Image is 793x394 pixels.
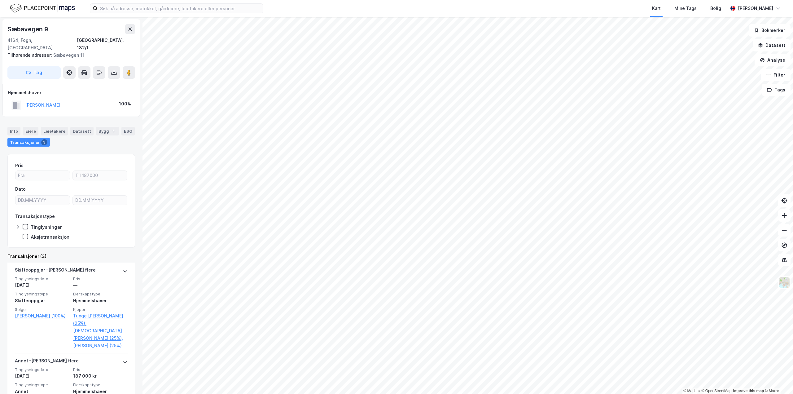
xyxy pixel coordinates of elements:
div: 5 [110,128,116,134]
span: Pris [73,367,128,372]
div: Tinglysninger [31,224,62,230]
div: Annet - [PERSON_NAME] flere [15,357,79,367]
div: Transaksjoner [7,138,50,147]
img: logo.f888ab2527a4732fd821a326f86c7f29.svg [10,3,75,14]
div: Bygg [96,127,119,135]
div: Hjemmelshaver [8,89,135,96]
input: DD.MM.YYYY [15,196,70,205]
span: Tilhørende adresser: [7,52,53,58]
span: Tinglysningstype [15,382,69,387]
div: Datasett [70,127,94,135]
span: Tinglysningstype [15,291,69,297]
div: Pris [15,162,24,169]
div: Skifteoppgjør [15,297,69,304]
span: Tinglysningsdato [15,367,69,372]
div: Sæbøvegen 9 [7,24,50,34]
div: Kontrollprogram for chat [762,364,793,394]
div: [DATE] [15,281,69,289]
div: 100% [119,100,131,108]
div: 4164, Fogn, [GEOGRAPHIC_DATA] [7,37,77,51]
input: DD.MM.YYYY [73,196,127,205]
button: Bokmerker [749,24,791,37]
span: Kjøper [73,307,128,312]
div: [DATE] [15,372,69,380]
a: [DEMOGRAPHIC_DATA][PERSON_NAME] (25%), [73,327,128,342]
div: Mine Tags [674,5,697,12]
div: [GEOGRAPHIC_DATA], 132/1 [77,37,135,51]
a: Improve this map [733,389,764,393]
div: Sæbøvegen 11 [7,51,130,59]
div: Aksjetransaksjon [31,234,69,240]
a: [PERSON_NAME] (25%) [73,342,128,349]
div: Transaksjoner (3) [7,253,135,260]
input: Til 187000 [73,171,127,180]
span: Eierskapstype [73,382,128,387]
a: Tunge [PERSON_NAME] (25%), [73,312,128,327]
div: 3 [41,139,47,145]
div: Leietakere [41,127,68,135]
div: [PERSON_NAME] [738,5,773,12]
span: Eierskapstype [73,291,128,297]
a: Mapbox [683,389,700,393]
button: Datasett [753,39,791,51]
iframe: Chat Widget [762,364,793,394]
div: — [73,281,128,289]
div: Skifteoppgjør - [PERSON_NAME] flere [15,266,96,276]
img: Z [778,277,790,288]
span: Tinglysningsdato [15,276,69,281]
a: [PERSON_NAME] (100%) [15,312,69,320]
div: Hjemmelshaver [73,297,128,304]
button: Analyse [755,54,791,66]
a: OpenStreetMap [702,389,732,393]
div: Kart [652,5,661,12]
div: Bolig [710,5,721,12]
button: Filter [761,69,791,81]
input: Fra [15,171,70,180]
button: Tag [7,66,61,79]
div: Info [7,127,20,135]
div: ESG [121,127,135,135]
span: Pris [73,276,128,281]
div: 187 000 kr [73,372,128,380]
div: Transaksjonstype [15,213,55,220]
span: Selger [15,307,69,312]
button: Tags [762,84,791,96]
input: Søk på adresse, matrikkel, gårdeiere, leietakere eller personer [98,4,263,13]
div: Eiere [23,127,38,135]
div: Dato [15,185,26,193]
